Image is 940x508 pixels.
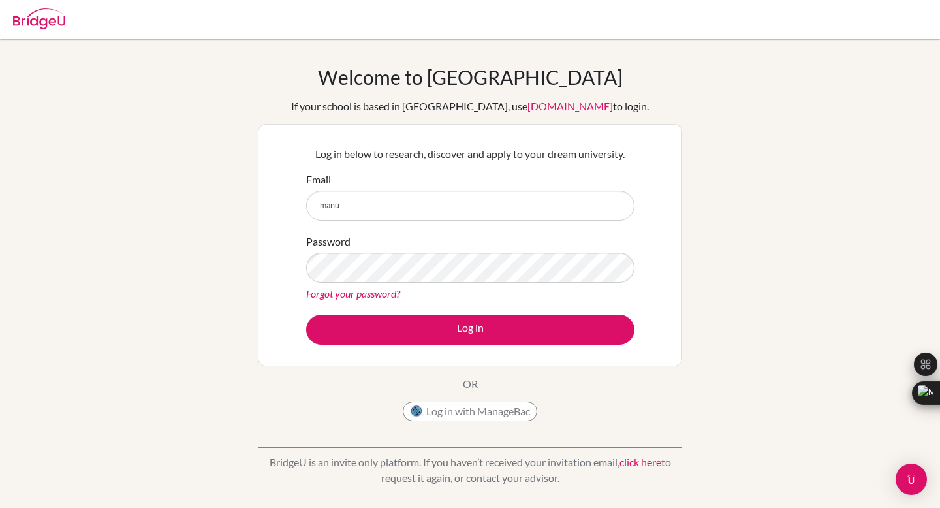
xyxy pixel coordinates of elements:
[619,456,661,468] a: click here
[258,454,682,486] p: BridgeU is an invite only platform. If you haven’t received your invitation email, to request it ...
[13,8,65,29] img: Bridge-U
[463,376,478,392] p: OR
[306,287,400,300] a: Forgot your password?
[306,315,634,345] button: Log in
[306,234,351,249] label: Password
[318,65,623,89] h1: Welcome to [GEOGRAPHIC_DATA]
[403,402,537,421] button: Log in with ManageBac
[527,100,613,112] a: [DOMAIN_NAME]
[896,464,927,495] div: Open Intercom Messenger
[291,99,649,114] div: If your school is based in [GEOGRAPHIC_DATA], use to login.
[306,172,331,187] label: Email
[306,146,634,162] p: Log in below to research, discover and apply to your dream university.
